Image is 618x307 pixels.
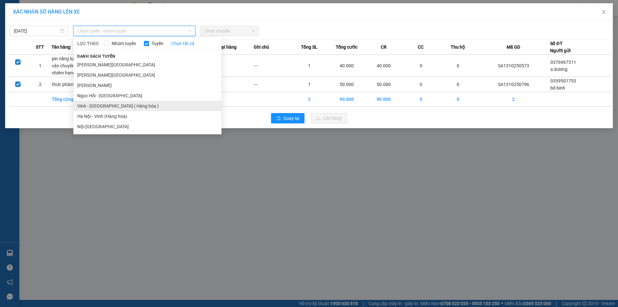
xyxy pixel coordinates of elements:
[216,55,253,77] td: ---
[109,40,139,47] span: Nhóm tuyến
[550,40,571,54] div: Số ĐT Người gửi
[77,26,192,36] span: Chọn tuyến - nhóm tuyến
[51,77,133,92] td: thưc phâm
[254,43,269,51] span: Ghi chú
[402,77,439,92] td: 0
[254,77,291,92] td: ---
[418,43,424,51] span: CC
[51,43,70,51] span: Tên hàng
[477,55,550,77] td: SA1310250573
[550,85,565,91] span: bố binh
[550,67,567,72] span: a dương
[507,43,520,51] span: Mã GD
[73,70,221,80] li: [PERSON_NAME][GEOGRAPHIC_DATA]
[550,78,576,83] span: 0339501753
[477,92,550,107] td: 2
[14,27,59,34] input: 13/10/2025
[402,55,439,77] td: 0
[601,9,606,14] span: close
[149,40,166,47] span: Tuyến
[36,43,44,51] span: STT
[283,115,299,122] span: Quay lại
[188,29,192,33] span: down
[51,92,133,107] td: Tổng cộng
[291,55,328,77] td: 1
[204,26,255,36] span: Chọn chuyến
[254,55,291,77] td: ---
[301,43,317,51] span: Tổng SL
[402,92,439,107] td: 0
[439,92,476,107] td: 0
[171,40,194,47] a: Chọn tất cả
[311,113,347,123] button: uploadLên hàng
[29,77,51,92] td: 2
[365,55,402,77] td: 40.000
[216,77,253,92] td: ---
[328,77,365,92] td: 50.000
[451,43,465,51] span: Thu hộ
[291,77,328,92] td: 1
[550,60,576,65] span: 0376967311
[595,3,613,21] button: Close
[73,80,221,91] li: [PERSON_NAME]
[73,91,221,101] li: Ngọc Hồi - [GEOGRAPHIC_DATA]
[439,55,476,77] td: 0
[73,111,221,121] li: Hà Nội - Vinh (Hàng hóa)
[439,77,476,92] td: 0
[336,43,357,51] span: Tổng cước
[73,101,221,111] li: Vinh - [GEOGRAPHIC_DATA] ( Hàng hóa )
[365,92,402,107] td: 90.000
[365,77,402,92] td: 50.000
[271,113,304,123] button: rollbackQuay lại
[73,121,221,132] li: Nội [GEOGRAPHIC_DATA]
[73,53,119,59] span: Danh sách tuyến
[51,55,133,77] td: pin năng lượng hàng dễ vỡ quá trinh vân chuyên vỡ nha xe không chiu trach nhiêm hang nhân [PERSON...
[291,92,328,107] td: 2
[77,40,99,47] span: LỌC THEO
[328,55,365,77] td: 40.000
[328,92,365,107] td: 90.000
[29,55,51,77] td: 1
[216,43,237,51] span: Loại hàng
[381,43,387,51] span: CR
[73,60,221,70] li: [PERSON_NAME][GEOGRAPHIC_DATA]
[276,116,281,121] span: rollback
[13,9,80,15] span: XÁC NHẬN SỐ HÀNG LÊN XE
[477,77,550,92] td: SA1310250796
